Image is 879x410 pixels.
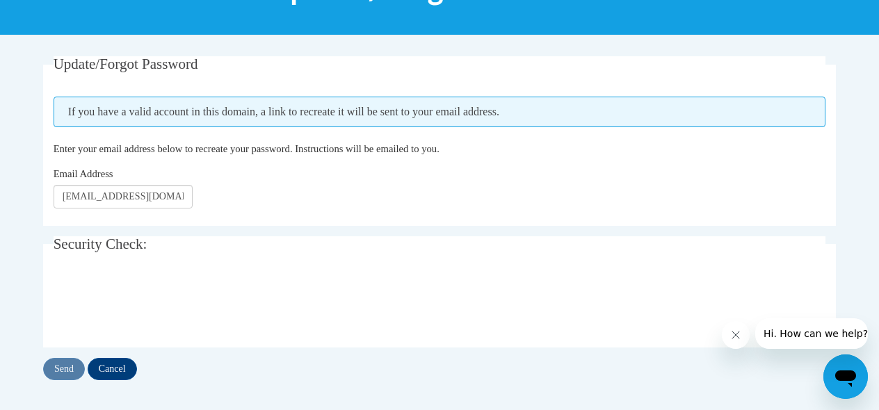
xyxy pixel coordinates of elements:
[54,143,439,154] span: Enter your email address below to recreate your password. Instructions will be emailed to you.
[722,321,750,349] iframe: Close message
[755,318,868,349] iframe: Message from company
[54,185,193,208] input: Email
[54,236,147,252] span: Security Check:
[54,56,198,72] span: Update/Forgot Password
[88,358,137,380] input: Cancel
[54,97,826,127] span: If you have a valid account in this domain, a link to recreate it will be sent to your email addr...
[823,354,868,399] iframe: Button to launch messaging window
[54,276,265,330] iframe: reCAPTCHA
[54,168,113,179] span: Email Address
